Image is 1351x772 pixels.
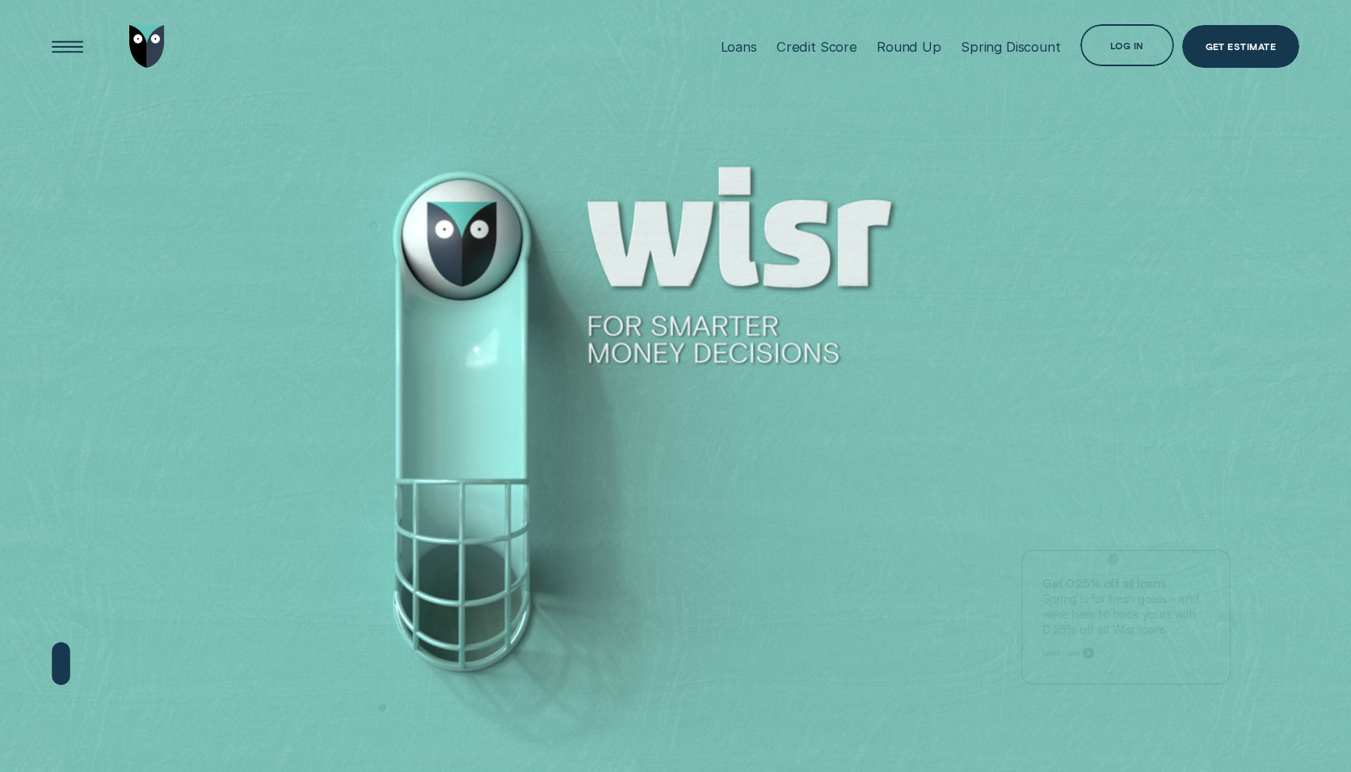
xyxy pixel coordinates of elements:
[721,39,757,55] div: Loans
[1021,550,1230,685] a: Get 0.25% off all loansSpring is for fresh goals - and we’re here to back yours with 0.25% off al...
[1080,24,1174,66] button: Log in
[1042,576,1165,590] strong: Get 0.25% off all loans
[961,39,1061,55] div: Spring Discount
[1042,648,1080,657] span: Learn more
[1182,25,1300,67] a: Get Estimate
[1042,576,1209,637] p: Spring is for fresh goals - and we’re here to back yours with 0.25% off all Wisr loans.
[129,25,165,67] img: Wisr
[46,25,88,67] button: Open Menu
[877,39,941,55] div: Round Up
[777,39,857,55] div: Credit Score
